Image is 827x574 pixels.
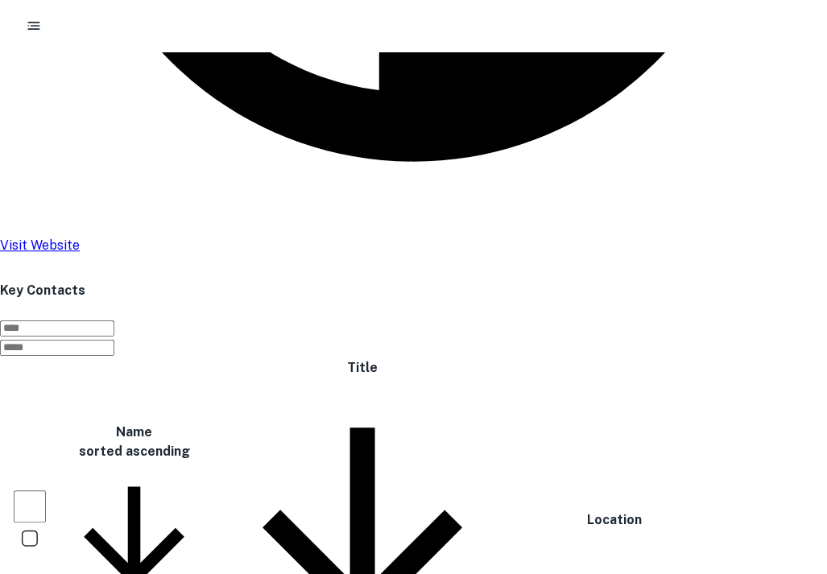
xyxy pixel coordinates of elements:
iframe: Chat Widget [746,445,827,522]
div: sorted ascending [59,442,209,461]
span: Location [587,512,642,527]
